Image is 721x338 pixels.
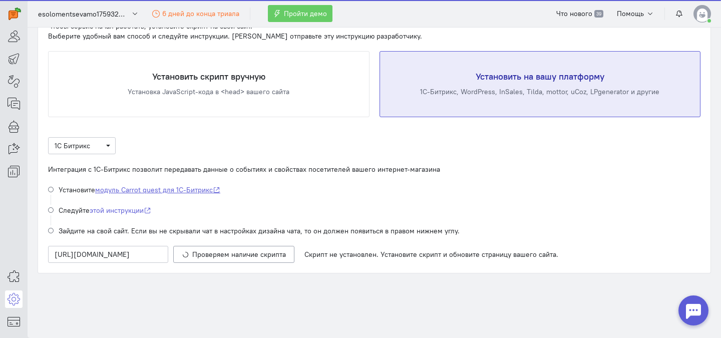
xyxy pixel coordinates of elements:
[95,185,220,194] a: модуль Carrot quest для 1C-Битрикс
[162,9,239,18] span: 6 дней до конца триала
[59,185,220,195] div: Установите
[9,8,21,20] img: carrot-quest.svg
[268,5,332,22] button: Пройти демо
[556,9,592,18] span: Что нового
[48,22,252,41] span: Чтобы сервис начал работать, установите скрипт на свой сайт. Выберите удобный вам способ и следуй...
[69,72,349,82] h4: Установить скрипт вручную
[400,72,680,82] h4: Установить на вашу платформу
[69,87,349,97] div: Установка JavaScript-кода в <head> вашего сайта
[617,9,644,18] span: Помощь
[192,250,286,259] span: Проверяем наличие скрипта
[59,226,460,236] div: Зайдите на свой сайт. Если вы не скрывали чат в настройках дизайна чата, то он должен появиться в...
[38,9,128,19] span: esolomentsevamo1759325222
[55,141,90,150] span: 1С Битрикс
[90,206,151,215] a: этой инструкции
[594,10,603,18] span: 39
[173,246,294,263] button: Проверяем наличие скрипта
[284,9,327,18] span: Пройти демо
[611,5,660,22] button: Помощь
[59,205,151,215] div: Следуйте
[48,137,116,154] span: Select box activate
[693,5,711,23] img: default-v4.png
[551,5,608,22] a: Что нового 39
[304,250,558,259] span: Скрипт не установлен. Установите скрипт и обновите страницу вашего сайта.
[48,246,168,263] input: Введите url сайта
[33,5,144,23] button: esolomentsevamo1759325222
[400,87,680,97] div: 1С-Битрикс, WordPress, InSales, Tilda, mottor, uCoz, LPgenerator и другие
[48,164,700,174] div: Интеграция с 1С-Битрикс позволит передавать данные о событиях и свойствах посетителей вашего инте...
[232,32,422,41] span: [PERSON_NAME] отправьте эту инструкцию разработчику.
